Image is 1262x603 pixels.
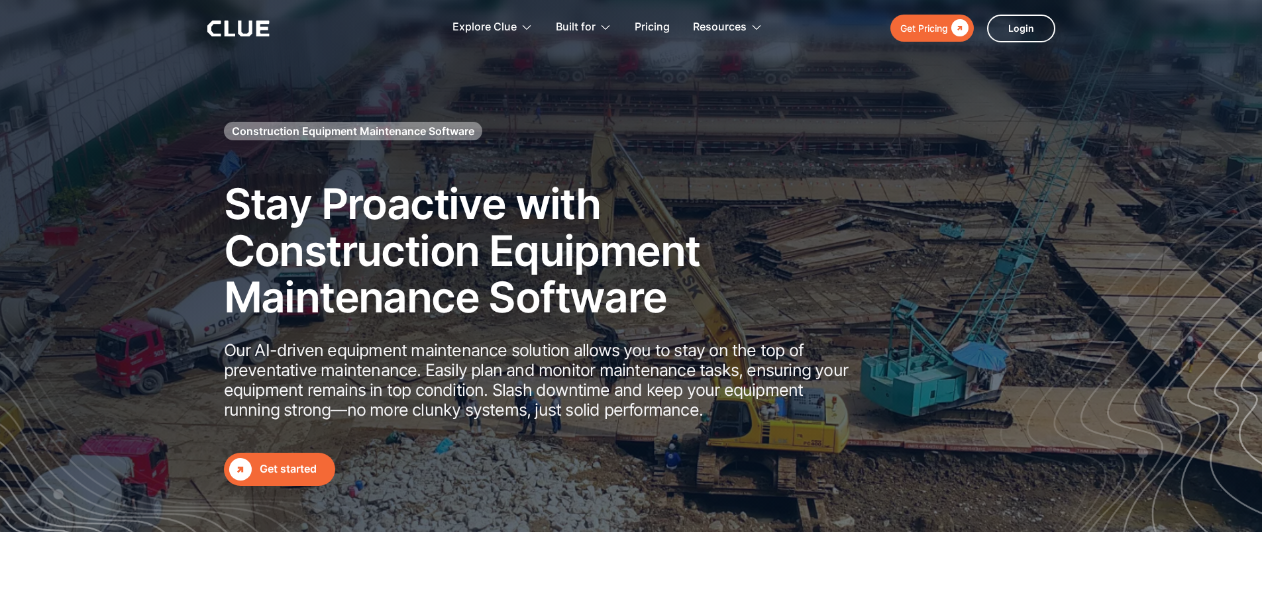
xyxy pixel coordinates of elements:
[452,7,533,48] div: Explore Clue
[635,7,670,48] a: Pricing
[224,340,853,420] p: Our AI-driven equipment maintenance solution allows you to stay on the top of preventative mainte...
[232,124,474,138] h1: Construction Equipment Maintenance Software
[969,140,1262,532] img: Construction fleet management software
[987,15,1055,42] a: Login
[693,7,762,48] div: Resources
[260,461,330,477] div: Get started
[948,20,969,36] div: 
[693,7,747,48] div: Resources
[556,7,596,48] div: Built for
[224,453,335,486] a: Get started
[229,458,252,481] div: 
[224,181,853,320] h2: Stay Proactive with Construction Equipment Maintenance Software
[900,20,948,36] div: Get Pricing
[556,7,611,48] div: Built for
[890,15,974,42] a: Get Pricing
[452,7,517,48] div: Explore Clue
